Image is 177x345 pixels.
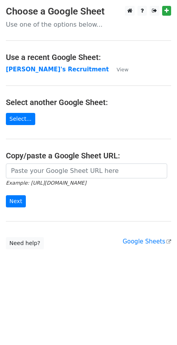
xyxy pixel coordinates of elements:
small: Example: [URL][DOMAIN_NAME] [6,180,86,186]
a: Select... [6,113,35,125]
a: Need help? [6,237,44,249]
h4: Copy/paste a Google Sheet URL: [6,151,171,160]
h4: Use a recent Google Sheet: [6,53,171,62]
h4: Select another Google Sheet: [6,98,171,107]
small: View [117,67,128,73]
a: Google Sheets [123,238,171,245]
h3: Choose a Google Sheet [6,6,171,17]
a: View [109,66,128,73]
a: [PERSON_NAME]'s Recruitment [6,66,109,73]
input: Next [6,195,26,207]
input: Paste your Google Sheet URL here [6,163,167,178]
p: Use one of the options below... [6,20,171,29]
